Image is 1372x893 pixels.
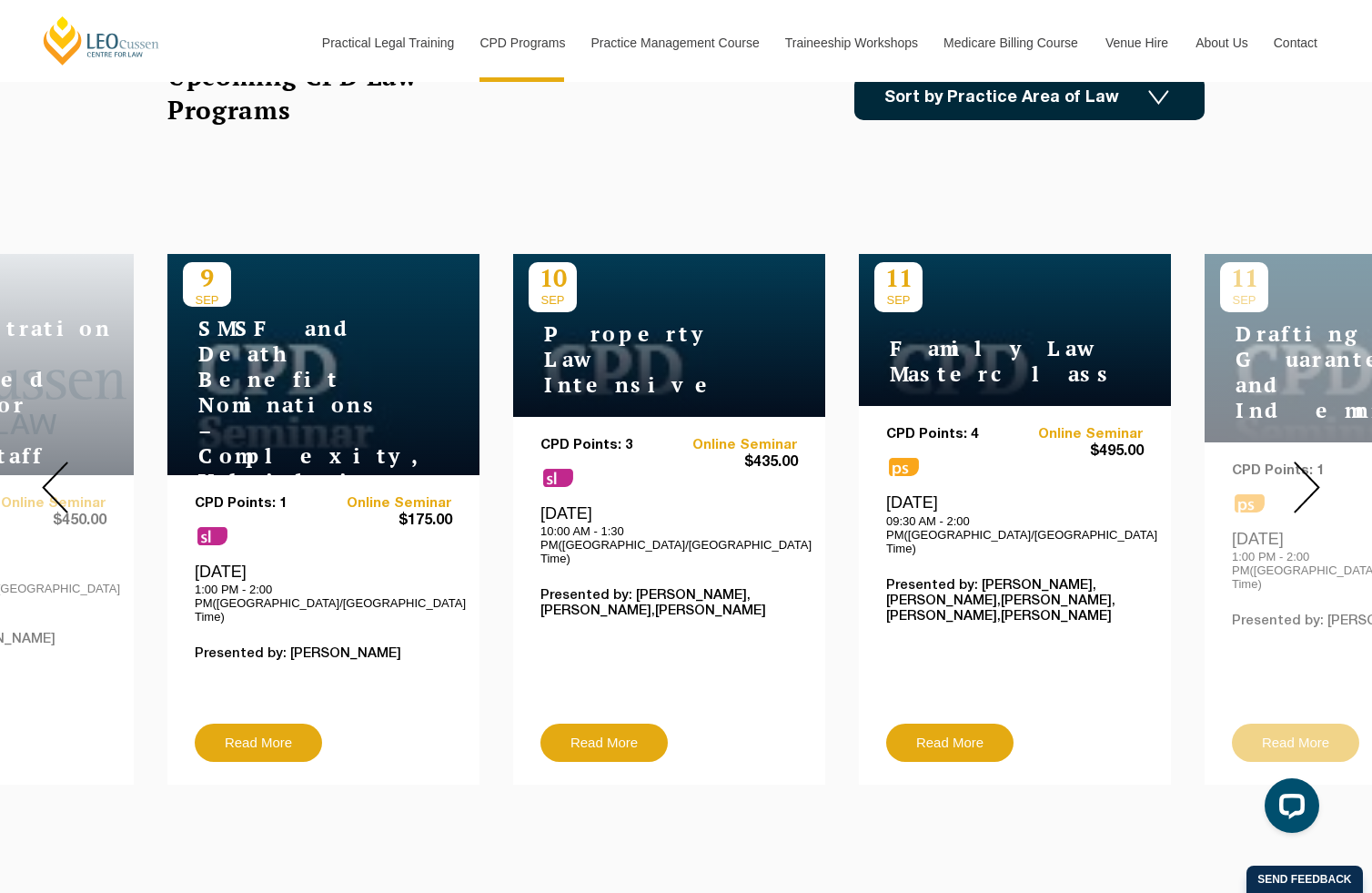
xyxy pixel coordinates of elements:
[540,724,668,762] a: Read More
[670,438,799,453] a: Online Seminar
[195,583,452,624] p: 1:00 PM - 2:00 PM([GEOGRAPHIC_DATA]/[GEOGRAPHIC_DATA] Time)
[529,321,756,398] h4: Property Law Intensive
[854,76,1205,120] a: Sort by Practice Area of Law
[1294,462,1320,513] img: Next
[540,438,670,453] p: CPD Points: 3
[1182,4,1260,82] a: About Us
[1260,4,1331,82] a: Contact
[195,646,452,662] p: Presented by: [PERSON_NAME]
[195,496,324,512] p: CPD Points: 1
[183,293,231,307] span: SEP
[529,293,577,307] span: SEP
[543,469,573,487] span: sl
[874,336,1102,387] h4: Family Law Masterclass
[1015,442,1145,462] span: $495.00
[324,496,453,512] a: Online Seminar
[308,4,467,82] a: Practical Legal Training
[886,492,1144,554] div: [DATE]
[874,293,923,307] span: SEP
[886,427,1015,442] p: CPD Points: 4
[195,724,322,762] a: Read More
[670,453,799,472] span: $435.00
[42,462,68,513] img: Prev
[772,4,930,82] a: Traineeship Workshops
[930,4,1092,82] a: Medicare Billing Course
[874,262,923,293] p: 11
[183,262,231,293] p: 9
[1148,90,1169,106] img: Icon
[886,724,1014,762] a: Read More
[578,4,772,82] a: Practice Management Course
[324,512,453,531] span: $175.00
[41,15,162,66] a: [PERSON_NAME] Centre for Law
[529,262,577,293] p: 10
[197,527,227,545] span: sl
[195,562,452,624] div: [DATE]
[183,316,410,520] h4: SMSF and Death Benefit Nominations – Complexity, Validity & Capacity
[1092,4,1182,82] a: Venue Hire
[889,458,919,476] span: ps
[886,514,1144,555] p: 09:30 AM - 2:00 PM([GEOGRAPHIC_DATA]/[GEOGRAPHIC_DATA] Time)
[540,524,798,565] p: 10:00 AM - 1:30 PM([GEOGRAPHIC_DATA]/[GEOGRAPHIC_DATA] Time)
[167,59,463,127] h2: Upcoming CPD Law Programs
[886,578,1144,624] p: Presented by: [PERSON_NAME],[PERSON_NAME],[PERSON_NAME],[PERSON_NAME],[PERSON_NAME]
[540,503,798,565] div: [DATE]
[540,588,798,619] p: Presented by: [PERSON_NAME],[PERSON_NAME],[PERSON_NAME]
[1250,771,1327,847] iframe: LiveChat chat widget
[466,4,577,82] a: CPD Programs
[1015,427,1145,442] a: Online Seminar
